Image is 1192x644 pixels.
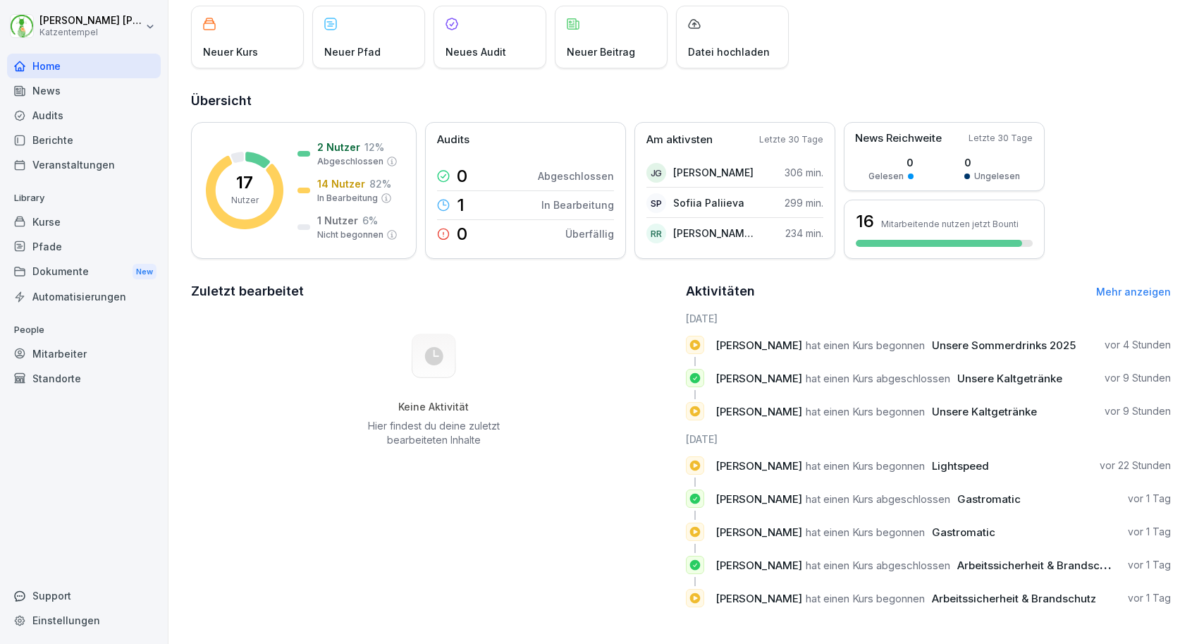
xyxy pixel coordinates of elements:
span: [PERSON_NAME] [715,339,802,352]
div: JG [646,163,666,183]
p: vor 4 Stunden [1105,338,1171,352]
p: Neuer Beitrag [567,44,635,59]
div: New [133,264,156,280]
h3: 16 [856,209,874,233]
p: vor 9 Stunden [1105,404,1171,418]
a: Einstellungen [7,608,161,633]
h2: Aktivitäten [686,281,755,301]
p: Abgeschlossen [317,155,383,168]
p: Datei hochladen [688,44,770,59]
span: hat einen Kurs abgeschlossen [806,372,950,385]
p: Hier findest du deine zuletzt bearbeiteten Inhalte [362,419,505,447]
span: Unsere Kaltgetränke [957,372,1062,385]
p: Abgeschlossen [538,169,614,183]
p: vor 1 Tag [1128,525,1171,539]
h6: [DATE] [686,311,1171,326]
p: People [7,319,161,341]
div: Support [7,583,161,608]
a: Automatisierungen [7,284,161,309]
span: [PERSON_NAME] [715,525,802,539]
a: Mehr anzeigen [1096,286,1171,298]
h5: Keine Aktivität [362,401,505,413]
p: vor 1 Tag [1128,492,1171,506]
span: hat einen Kurs abgeschlossen [806,492,950,506]
p: Katzentempel [39,28,142,37]
span: [PERSON_NAME] [715,559,802,572]
span: hat einen Kurs abgeschlossen [806,559,950,572]
div: SP [646,193,666,213]
span: Arbeitssicherheit & Brandschutz [957,559,1122,572]
a: News [7,78,161,103]
a: Pfade [7,234,161,259]
span: Gastromatic [957,492,1021,506]
p: Letzte 30 Tage [969,132,1033,145]
h6: [DATE] [686,432,1171,446]
span: [PERSON_NAME] [715,592,802,605]
p: News Reichweite [855,130,942,147]
h2: Übersicht [191,91,1171,111]
p: Mitarbeitende nutzen jetzt Bounti [881,219,1019,229]
p: 234 min. [785,226,823,241]
p: 0 [457,226,467,243]
p: 6 % [362,213,378,228]
p: 14 Nutzer [317,176,365,191]
span: [PERSON_NAME] [715,372,802,385]
p: 299 min. [785,195,823,210]
a: DokumenteNew [7,259,161,285]
p: 17 [236,174,253,191]
p: In Bearbeitung [541,198,614,212]
p: [PERSON_NAME] [673,165,754,180]
h2: Zuletzt bearbeitet [191,281,676,301]
span: [PERSON_NAME] [715,405,802,418]
p: vor 1 Tag [1128,558,1171,572]
div: Dokumente [7,259,161,285]
span: hat einen Kurs begonnen [806,592,925,605]
p: 2 Nutzer [317,140,360,154]
p: 82 % [369,176,391,191]
span: [PERSON_NAME] [715,492,802,506]
a: Berichte [7,128,161,152]
p: Neuer Pfad [324,44,381,59]
span: hat einen Kurs begonnen [806,459,925,473]
a: Audits [7,103,161,128]
span: Lightspeed [932,459,989,473]
span: [PERSON_NAME] [715,459,802,473]
p: Ungelesen [974,170,1020,183]
p: In Bearbeitung [317,192,378,205]
a: Veranstaltungen [7,152,161,177]
p: vor 22 Stunden [1100,458,1171,473]
div: Kurse [7,209,161,234]
p: Am aktivsten [646,132,713,148]
span: hat einen Kurs begonnen [806,405,925,418]
a: Standorte [7,366,161,391]
p: [PERSON_NAME] [PERSON_NAME] [39,15,142,27]
p: Library [7,187,161,209]
p: Gelesen [868,170,904,183]
p: 0 [964,155,1020,170]
a: Home [7,54,161,78]
p: Neuer Kurs [203,44,258,59]
div: RR [646,224,666,243]
span: Gastromatic [932,525,995,539]
p: Überfällig [565,226,614,241]
p: Neues Audit [446,44,506,59]
div: Mitarbeiter [7,341,161,366]
p: Nutzer [231,194,259,207]
span: Arbeitssicherheit & Brandschutz [932,592,1096,605]
p: vor 1 Tag [1128,591,1171,605]
span: hat einen Kurs begonnen [806,339,925,352]
span: hat einen Kurs begonnen [806,525,925,539]
p: 306 min. [785,165,823,180]
p: Letzte 30 Tage [759,133,823,146]
p: Sofiia Paliieva [673,195,744,210]
p: 1 [457,197,465,214]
